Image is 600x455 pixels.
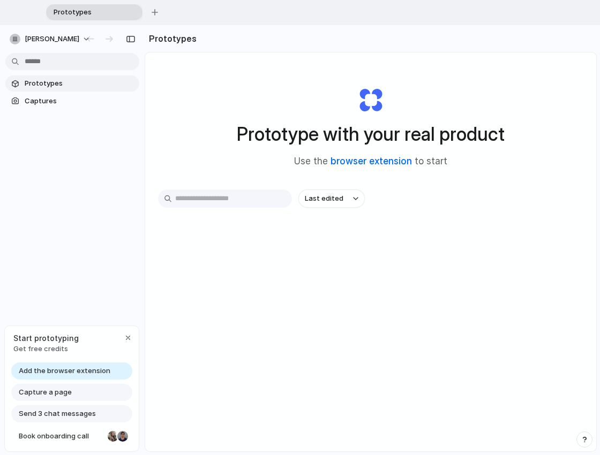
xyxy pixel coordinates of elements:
button: Last edited [298,189,365,208]
span: Last edited [305,193,343,204]
a: Prototypes [5,75,139,92]
div: Christian Iacullo [116,430,129,443]
a: browser extension [331,156,412,166]
span: Send 3 chat messages [19,408,96,419]
span: Add the browser extension [19,366,110,376]
span: Prototypes [49,7,125,18]
div: Prototypes [46,4,142,20]
span: Captures [25,96,135,107]
a: Captures [5,93,139,109]
h1: Prototype with your real product [237,120,505,148]
a: Add the browser extension [11,362,132,380]
span: Prototypes [25,78,135,89]
div: Nicole Kubica [107,430,119,443]
span: Capture a page [19,387,72,398]
span: Book onboarding call [19,431,103,442]
span: Get free credits [13,344,79,354]
h2: Prototypes [145,32,197,45]
button: [PERSON_NAME] [5,31,96,48]
span: [PERSON_NAME] [25,34,79,44]
span: Use the to start [294,155,447,169]
span: Start prototyping [13,332,79,344]
a: Book onboarding call [11,428,132,445]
